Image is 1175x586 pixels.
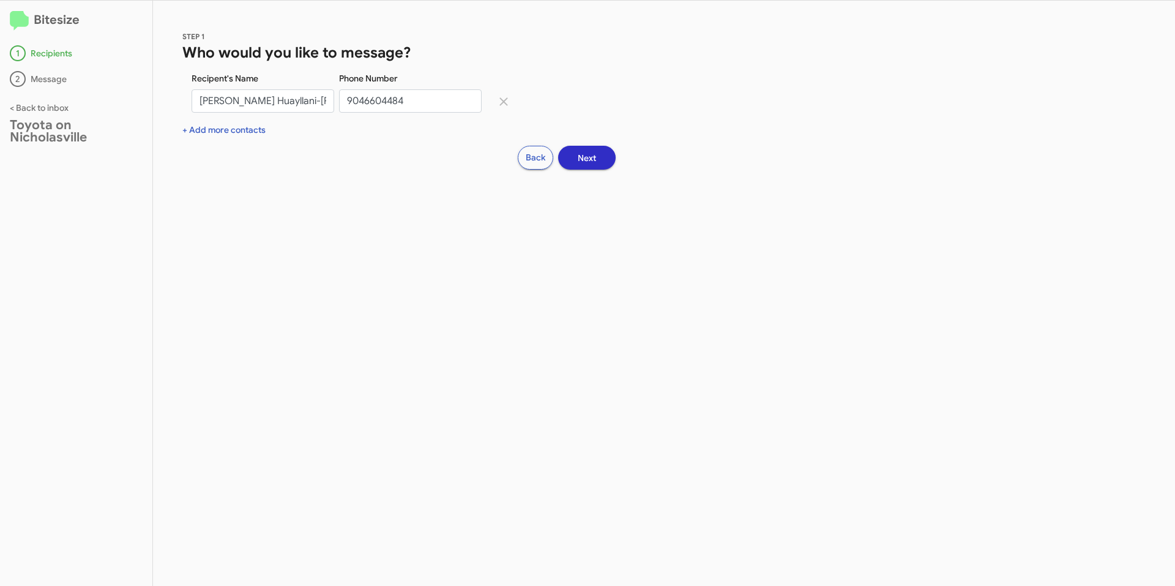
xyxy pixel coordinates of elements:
[10,45,143,61] div: Recipients
[10,10,143,31] h2: Bitesize
[182,124,1146,136] div: + Add more contacts
[10,71,143,87] div: Message
[10,71,26,87] div: 2
[192,89,334,113] input: Enter name
[182,43,1146,62] h1: Who would you like to message?
[518,146,553,170] button: Back
[10,45,26,61] div: 1
[182,32,205,41] span: STEP 1
[10,11,29,31] img: logo-minimal.svg
[578,147,596,169] span: Next
[10,102,69,113] a: < Back to inbox
[339,72,398,85] label: Phone Number
[558,146,616,170] button: Next
[192,72,258,85] label: Recipent's Name
[10,119,143,143] div: Toyota on Nicholasville
[339,89,482,113] input: Enter Phone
